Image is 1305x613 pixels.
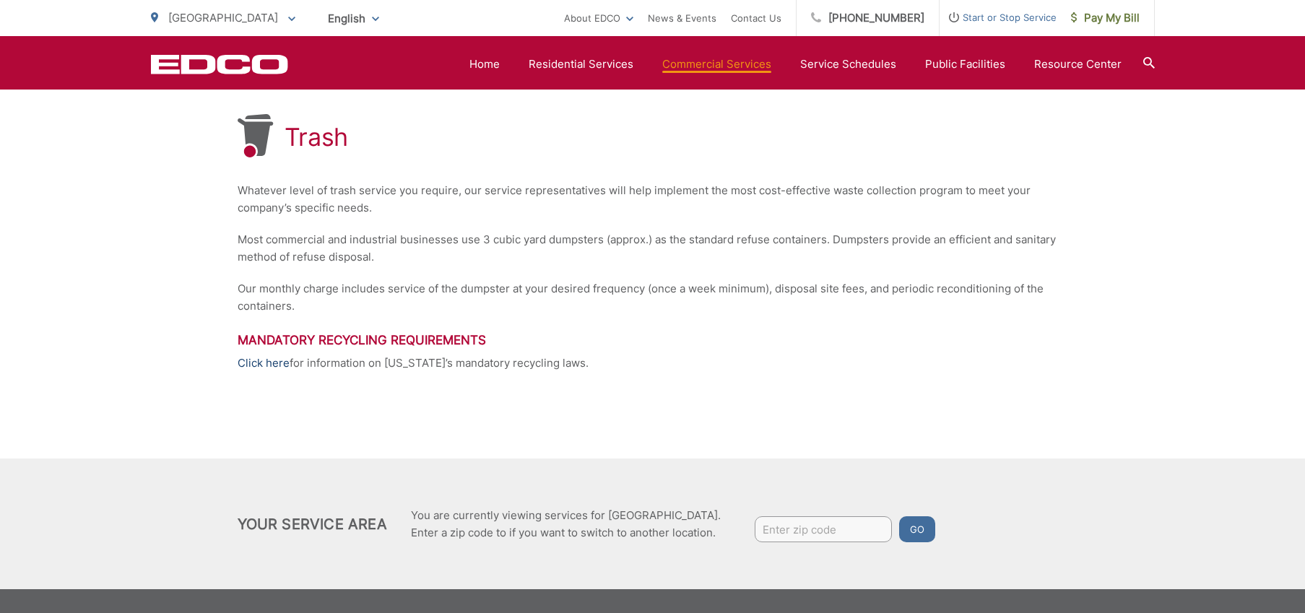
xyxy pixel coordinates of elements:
[238,182,1068,217] p: Whatever level of trash service you require, our service representatives will help implement the ...
[1034,56,1122,73] a: Resource Center
[411,507,721,542] p: You are currently viewing services for [GEOGRAPHIC_DATA]. Enter a zip code to if you want to swit...
[238,516,387,533] h2: Your Service Area
[238,280,1068,315] p: Our monthly charge includes service of the dumpster at your desired frequency (once a week minimu...
[238,355,1068,372] p: for information on [US_STATE]’s mandatory recycling laws.
[731,9,781,27] a: Contact Us
[238,333,1068,347] h3: Mandatory Recycling Requirements
[238,231,1068,266] p: Most commercial and industrial businesses use 3 cubic yard dumpsters (approx.) as the standard re...
[238,355,290,372] a: Click here
[1071,9,1140,27] span: Pay My Bill
[925,56,1005,73] a: Public Facilities
[899,516,935,542] button: Go
[662,56,771,73] a: Commercial Services
[285,123,349,152] h1: Trash
[168,11,278,25] span: [GEOGRAPHIC_DATA]
[529,56,633,73] a: Residential Services
[151,54,288,74] a: EDCD logo. Return to the homepage.
[648,9,716,27] a: News & Events
[469,56,500,73] a: Home
[800,56,896,73] a: Service Schedules
[564,9,633,27] a: About EDCO
[317,6,390,31] span: English
[755,516,892,542] input: Enter zip code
